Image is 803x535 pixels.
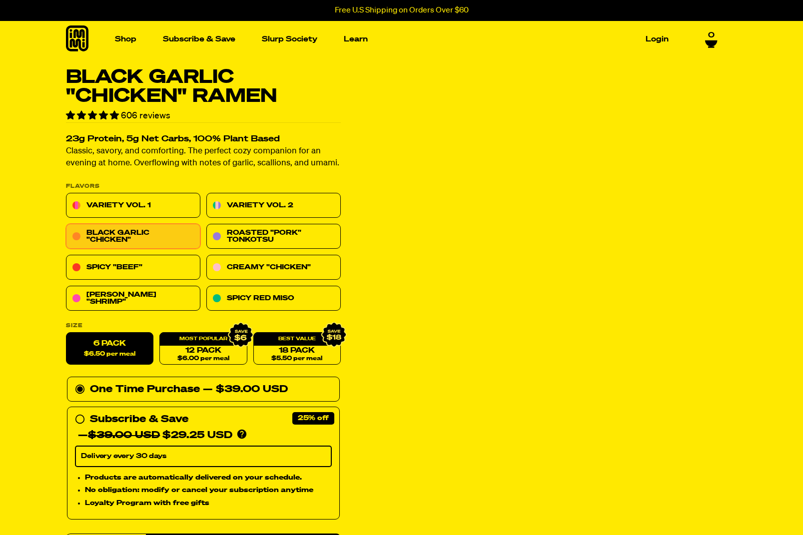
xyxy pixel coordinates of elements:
p: Classic, savory, and comforting. The perfect cozy companion for an evening at home. Overflowing w... [66,146,341,170]
span: 606 reviews [121,111,170,120]
label: 6 Pack [66,333,153,365]
div: One Time Purchase [75,382,332,398]
a: Variety Vol. 1 [66,193,200,218]
p: Flavors [66,184,341,189]
a: Slurp Society [258,31,321,47]
a: Subscribe & Save [159,31,239,47]
a: Learn [340,31,372,47]
div: — $29.25 USD [78,428,232,444]
a: 0 [705,29,718,46]
h2: 23g Protein, 5g Net Carbs, 100% Plant Based [66,135,341,144]
li: No obligation: modify or cancel your subscription anytime [85,485,332,496]
a: Shop [111,31,140,47]
a: Login [642,31,673,47]
a: Black Garlic "Chicken" [66,224,200,249]
a: [PERSON_NAME] "Shrimp" [66,286,200,311]
a: Spicy Red Miso [206,286,341,311]
del: $39.00 USD [88,431,160,441]
a: Spicy "Beef" [66,255,200,280]
a: Variety Vol. 2 [206,193,341,218]
div: Subscribe & Save [90,412,188,428]
label: Size [66,323,341,329]
span: $5.50 per meal [271,356,322,362]
select: Subscribe & Save —$39.00 USD$29.25 USD Products are automatically delivered on your schedule. No ... [75,446,332,467]
li: Loyalty Program with free gifts [85,498,332,509]
a: 12 Pack$6.00 per meal [159,333,247,365]
span: $6.50 per meal [84,351,135,358]
a: Roasted "Pork" Tonkotsu [206,224,341,249]
span: 0 [708,29,715,38]
span: 4.76 stars [66,111,121,120]
a: Creamy "Chicken" [206,255,341,280]
nav: Main navigation [111,21,673,57]
li: Products are automatically delivered on your schedule. [85,472,332,483]
h1: Black Garlic "Chicken" Ramen [66,68,341,106]
a: 18 Pack$5.50 per meal [253,333,340,365]
div: — $39.00 USD [203,382,288,398]
p: Free U.S Shipping on Orders Over $60 [335,6,469,15]
span: $6.00 per meal [177,356,229,362]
